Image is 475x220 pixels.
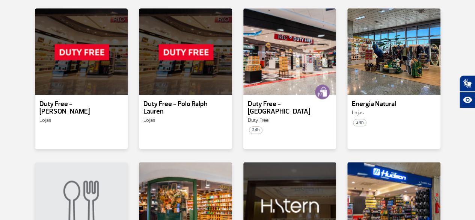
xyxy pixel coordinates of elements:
button: Abrir tradutor de língua de sinais. [459,75,475,92]
span: Duty Free [248,117,268,123]
div: Plugin de acessibilidade da Hand Talk. [459,75,475,108]
span: Lojas [352,109,364,116]
img: loja-de-compras.png [315,84,330,99]
p: Energia Natural [352,100,436,108]
span: 24h [249,126,262,134]
button: Abrir recursos assistivos. [459,92,475,108]
span: 24h [353,119,366,126]
span: Lojas [39,117,51,123]
p: Duty Free - [GEOGRAPHIC_DATA] [248,100,332,115]
p: Duty Free - Polo Ralph Lauren [143,100,228,115]
p: Duty Free - [PERSON_NAME] [39,100,124,115]
span: Lojas [143,117,155,123]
